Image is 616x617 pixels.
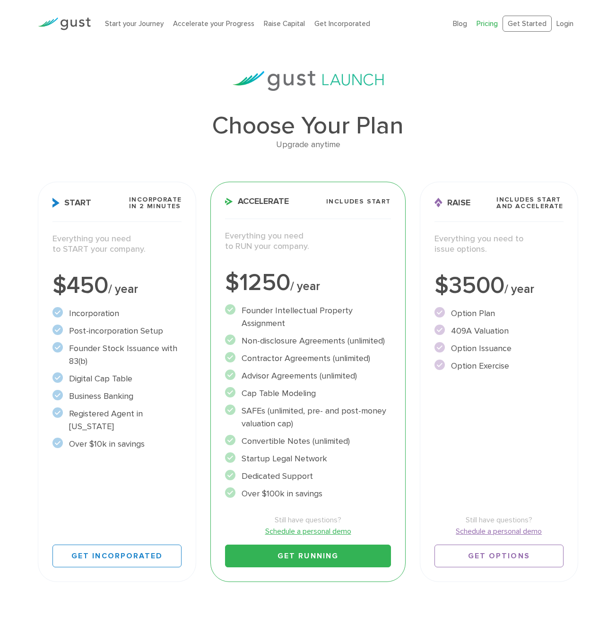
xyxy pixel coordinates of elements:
li: Option Plan [434,307,564,320]
p: Everything you need to issue options. [434,234,564,255]
div: $1250 [225,271,390,295]
a: Raise Capital [264,19,305,28]
img: gust-launch-logos.svg [233,71,384,91]
a: Get Incorporated [314,19,370,28]
li: Registered Agent in [US_STATE] [52,407,182,433]
span: Includes START [326,198,391,205]
li: Option Issuance [434,342,564,355]
li: Contractor Agreements (unlimited) [225,352,390,365]
li: Incorporation [52,307,182,320]
li: Founder Stock Issuance with 83(b) [52,342,182,368]
a: Schedule a personal demo [225,526,390,537]
li: Post-incorporation Setup [52,325,182,337]
a: Login [556,19,573,28]
span: Accelerate [225,197,289,206]
a: Pricing [477,19,498,28]
li: Non-disclosure Agreements (unlimited) [225,335,390,347]
li: Over $10k in savings [52,438,182,450]
li: Dedicated Support [225,470,390,483]
a: Get Started [503,16,552,32]
a: Start your Journey [105,19,164,28]
span: / year [108,282,138,296]
span: / year [290,279,320,293]
span: / year [504,282,534,296]
li: Business Banking [52,390,182,403]
p: Everything you need to START your company. [52,234,182,255]
span: Raise [434,198,470,208]
h1: Choose Your Plan [38,114,578,138]
span: Includes START and ACCELERATE [496,196,564,210]
a: Schedule a personal demo [434,526,564,537]
li: SAFEs (unlimited, pre- and post-money valuation cap) [225,405,390,430]
p: Everything you need to RUN your company. [225,231,390,252]
li: Founder Intellectual Property Assignment [225,304,390,330]
li: Startup Legal Network [225,452,390,465]
li: 409A Valuation [434,325,564,337]
a: Blog [453,19,467,28]
img: Accelerate Icon [225,198,233,205]
li: Advisor Agreements (unlimited) [225,370,390,382]
img: Raise Icon [434,198,442,208]
a: Get Running [225,545,390,567]
span: Still have questions? [225,514,390,526]
span: Start [52,198,91,208]
img: Gust Logo [38,18,91,30]
span: Incorporate in 2 Minutes [129,196,182,210]
a: Accelerate your Progress [173,19,254,28]
li: Convertible Notes (unlimited) [225,435,390,448]
div: $450 [52,274,182,298]
li: Cap Table Modeling [225,387,390,400]
li: Digital Cap Table [52,372,182,385]
a: Get Options [434,545,564,567]
span: Still have questions? [434,514,564,526]
img: Start Icon X2 [52,198,60,208]
div: Upgrade anytime [38,138,578,152]
div: $3500 [434,274,564,298]
li: Over $100k in savings [225,487,390,500]
li: Option Exercise [434,360,564,372]
a: Get Incorporated [52,545,182,567]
